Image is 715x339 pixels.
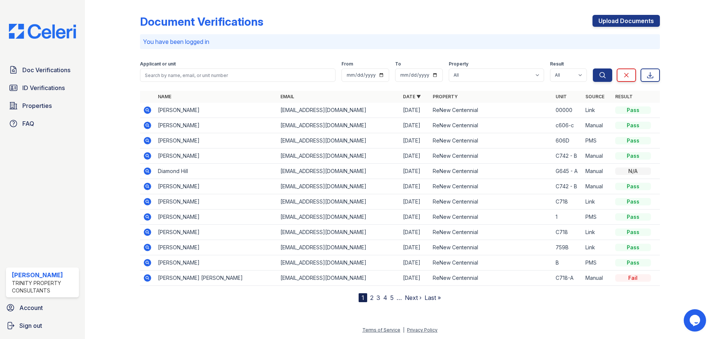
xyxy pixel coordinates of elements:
td: C718-A [553,271,582,286]
td: PMS [582,210,612,225]
a: Account [3,300,82,315]
div: Pass [615,259,651,266]
div: Fail [615,274,651,282]
td: ReNew Centennial [430,225,552,240]
td: [DATE] [400,271,430,286]
td: ReNew Centennial [430,210,552,225]
td: ReNew Centennial [430,133,552,148]
img: CE_Logo_Blue-a8612792a0a2168367f1c8372b55b34899dd931a85d93a1a3d3e32e68fde9ad4.png [3,24,82,39]
td: [DATE] [400,210,430,225]
td: [DATE] [400,118,430,133]
td: ReNew Centennial [430,148,552,164]
a: Result [615,94,633,99]
span: Properties [22,101,52,110]
span: FAQ [22,119,34,128]
a: Properties [6,98,79,113]
td: PMS [582,133,612,148]
td: [PERSON_NAME] [155,194,277,210]
td: Manual [582,164,612,179]
td: Manual [582,271,612,286]
td: ReNew Centennial [430,271,552,286]
a: Property [433,94,458,99]
td: [EMAIL_ADDRESS][DOMAIN_NAME] [277,103,400,118]
td: [EMAIL_ADDRESS][DOMAIN_NAME] [277,225,400,240]
div: Pass [615,152,651,160]
div: 1 [359,293,367,302]
td: Manual [582,179,612,194]
td: C742 - B [553,148,582,164]
td: [EMAIL_ADDRESS][DOMAIN_NAME] [277,148,400,164]
a: Sign out [3,318,82,333]
td: ReNew Centennial [430,164,552,179]
div: Pass [615,106,651,114]
td: [EMAIL_ADDRESS][DOMAIN_NAME] [277,255,400,271]
td: ReNew Centennial [430,255,552,271]
a: Email [280,94,294,99]
td: [DATE] [400,103,430,118]
td: [EMAIL_ADDRESS][DOMAIN_NAME] [277,118,400,133]
td: [PERSON_NAME] [155,148,277,164]
a: Doc Verifications [6,63,79,77]
td: ReNew Centennial [430,179,552,194]
div: Document Verifications [140,15,263,28]
span: Account [19,303,43,312]
td: ReNew Centennial [430,103,552,118]
td: [EMAIL_ADDRESS][DOMAIN_NAME] [277,133,400,148]
a: 4 [383,294,387,301]
td: PMS [582,255,612,271]
td: [PERSON_NAME] [PERSON_NAME] [155,271,277,286]
td: [EMAIL_ADDRESS][DOMAIN_NAME] [277,210,400,225]
div: Pass [615,137,651,144]
a: 3 [376,294,380,301]
div: [PERSON_NAME] [12,271,76,279]
td: G645 - A [553,164,582,179]
a: Last » [425,294,441,301]
a: Next › [405,294,422,301]
td: ReNew Centennial [430,194,552,210]
td: [DATE] [400,179,430,194]
span: Doc Verifications [22,65,70,74]
td: [EMAIL_ADDRESS][DOMAIN_NAME] [277,164,400,179]
td: C718 [553,225,582,240]
td: Link [582,240,612,255]
label: Result [550,61,564,67]
td: [DATE] [400,240,430,255]
td: [EMAIL_ADDRESS][DOMAIN_NAME] [277,179,400,194]
td: [PERSON_NAME] [155,240,277,255]
td: 606D [553,133,582,148]
div: N/A [615,167,651,175]
td: [DATE] [400,225,430,240]
div: Pass [615,198,651,205]
td: [DATE] [400,255,430,271]
input: Search by name, email, or unit number [140,68,336,82]
td: C718 [553,194,582,210]
td: 759B [553,240,582,255]
td: Link [582,194,612,210]
td: C742 - B [553,179,582,194]
td: [PERSON_NAME] [155,179,277,194]
label: To [395,61,401,67]
a: FAQ [6,116,79,131]
td: [PERSON_NAME] [155,210,277,225]
label: Property [449,61,468,67]
td: Link [582,103,612,118]
a: Privacy Policy [407,327,438,333]
td: [DATE] [400,148,430,164]
span: ID Verifications [22,83,65,92]
label: Applicant or unit [140,61,176,67]
td: [DATE] [400,133,430,148]
a: 5 [390,294,394,301]
td: c606-c [553,118,582,133]
p: You have been logged in [143,37,657,46]
td: [PERSON_NAME] [155,133,277,148]
a: 2 [370,294,374,301]
a: ID Verifications [6,80,79,95]
a: Terms of Service [362,327,400,333]
label: From [341,61,353,67]
a: Date ▼ [403,94,421,99]
td: 1 [553,210,582,225]
span: Sign out [19,321,42,330]
div: Pass [615,183,651,190]
td: Manual [582,118,612,133]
